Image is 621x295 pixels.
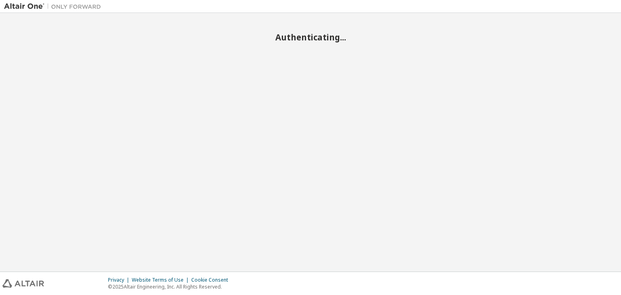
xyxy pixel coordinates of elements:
div: Privacy [108,277,132,283]
div: Website Terms of Use [132,277,191,283]
img: altair_logo.svg [2,279,44,288]
h2: Authenticating... [4,32,617,42]
p: © 2025 Altair Engineering, Inc. All Rights Reserved. [108,283,233,290]
img: Altair One [4,2,105,11]
div: Cookie Consent [191,277,233,283]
